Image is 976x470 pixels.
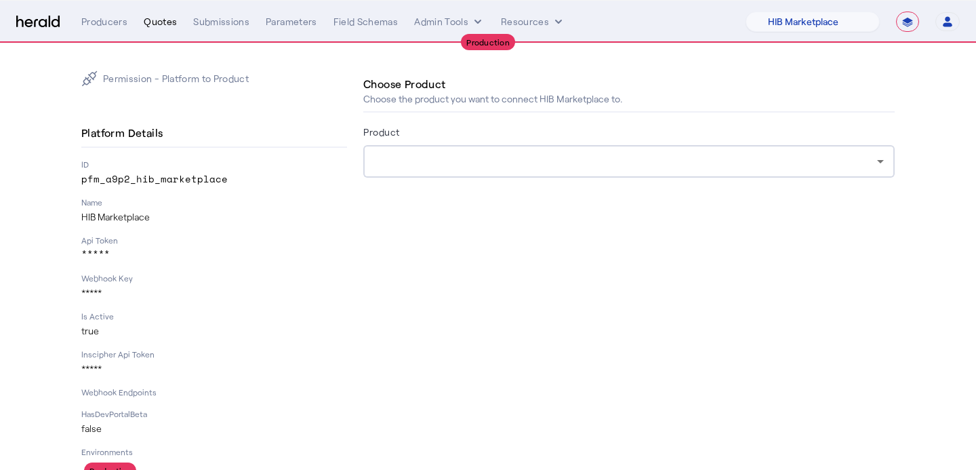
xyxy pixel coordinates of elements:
[81,125,168,141] h4: Platform Details
[81,235,347,246] p: Api Token
[461,34,515,50] div: Production
[81,273,347,283] p: Webhook Key
[81,159,347,170] p: ID
[333,15,399,28] div: Field Schemas
[81,324,347,338] p: true
[81,349,347,359] p: Inscipher Api Token
[363,92,622,106] p: Choose the product you want to connect HIB Marketplace to.
[144,15,177,28] div: Quotes
[103,72,249,85] p: Permission - Platform to Product
[81,210,347,224] p: HIB Marketplace
[501,15,565,28] button: Resources dropdown menu
[81,197,347,208] p: Name
[81,387,347,397] p: Webhook Endpoints
[81,446,347,457] p: Environments
[193,15,249,28] div: Submissions
[81,15,127,28] div: Producers
[414,15,485,28] button: internal dropdown menu
[81,408,347,419] p: HasDevPortalBeta
[363,76,446,92] h4: Choose Product
[363,126,400,138] label: Product
[81,172,347,186] p: pfm_a9p2_hib_marketplace
[81,422,347,435] p: false
[16,16,60,28] img: Herald Logo
[266,15,317,28] div: Parameters
[81,311,347,321] p: Is Active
